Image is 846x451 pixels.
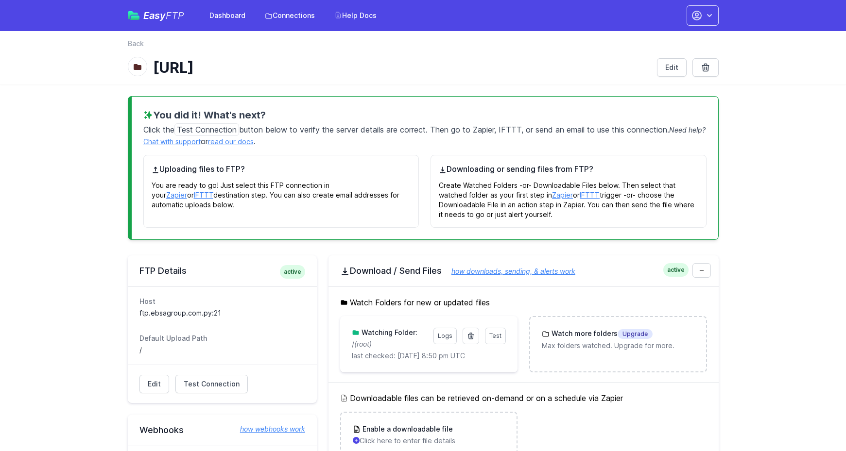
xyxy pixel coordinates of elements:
p: You are ready to go! Just select this FTP connection in your or destination step. You can also cr... [152,175,411,210]
span: Test Connection [174,123,239,136]
span: Test [489,332,501,339]
h5: Downloadable files can be retrieved on-demand or on a schedule via Zapier [340,392,707,404]
span: active [663,263,689,277]
h3: Watching Folder: [360,328,417,337]
a: Watch more foldersUpgrade Max folders watched. Upgrade for more. [530,317,706,362]
a: Dashboard [204,7,251,24]
h2: Download / Send Files [340,265,707,277]
h3: Watch more folders [550,329,653,339]
dt: Default Upload Path [139,334,305,343]
span: Need help? [669,126,706,134]
a: IFTTT [194,191,213,199]
a: Logs [433,328,457,344]
dd: ftp.ebsagroup.com.py:21 [139,308,305,318]
p: Create Watched Folders -or- Downloadable Files below. Then select that watched folder as your fir... [439,175,698,219]
dt: Host [139,297,305,306]
dd: / [139,345,305,355]
span: Easy [143,11,184,20]
h3: You did it! What's next? [143,108,707,122]
span: active [280,265,305,279]
a: Help Docs [328,7,382,24]
a: Zapier [552,191,573,199]
p: / [352,339,428,349]
p: Max folders watched. Upgrade for more. [542,341,694,351]
h3: Enable a downloadable file [361,424,453,434]
a: Test [485,328,506,344]
a: Edit [657,58,687,77]
a: IFTTT [580,191,600,199]
a: Edit [139,375,169,393]
a: Zapier [166,191,187,199]
a: Connections [259,7,321,24]
span: Test Connection [184,379,240,389]
img: easyftp_logo.png [128,11,139,20]
h2: Webhooks [139,424,305,436]
a: read our docs [208,137,254,146]
p: Click here to enter file details [353,436,505,446]
a: how downloads, sending, & alerts work [442,267,575,275]
h4: Downloading or sending files from FTP? [439,163,698,175]
a: Test Connection [175,375,248,393]
h5: Watch Folders for new or updated files [340,297,707,308]
a: EasyFTP [128,11,184,20]
i: (root) [354,340,372,348]
h1: [URL] [153,59,649,76]
p: Click the button below to verify the server details are correct. Then go to Zapier, IFTTT, or sen... [143,122,707,147]
h2: FTP Details [139,265,305,277]
span: FTP [166,10,184,21]
span: Upgrade [618,329,653,339]
p: last checked: [DATE] 8:50 pm UTC [352,351,506,361]
a: Back [128,39,144,49]
h4: Uploading files to FTP? [152,163,411,175]
a: Chat with support [143,137,201,146]
nav: Breadcrumb [128,39,719,54]
a: how webhooks work [230,424,305,434]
